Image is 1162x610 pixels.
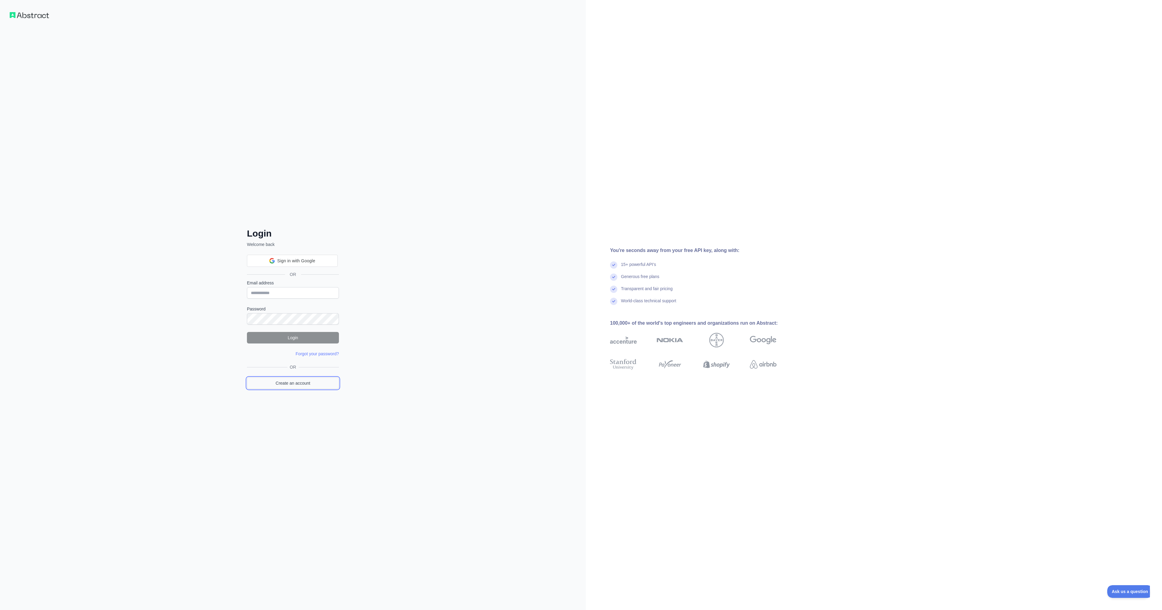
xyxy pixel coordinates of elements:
h2: Login [247,228,339,239]
img: check mark [610,286,617,293]
button: Login [247,332,339,343]
p: Welcome back [247,241,339,247]
img: check mark [610,274,617,281]
img: check mark [610,298,617,305]
span: OR [285,271,301,277]
img: check mark [610,261,617,269]
label: Email address [247,280,339,286]
span: Sign in with Google [277,258,315,264]
img: airbnb [750,358,776,371]
div: World-class technical support [621,298,676,310]
iframe: Toggle Customer Support [1107,585,1150,598]
span: OR [287,364,299,370]
img: accenture [610,333,637,347]
img: nokia [657,333,683,347]
div: 15+ powerful API's [621,261,656,274]
div: Generous free plans [621,274,659,286]
a: Forgot your password? [296,351,339,356]
img: bayer [709,333,724,347]
img: stanford university [610,358,637,371]
label: Password [247,306,339,312]
div: 100,000+ of the world's top engineers and organizations run on Abstract: [610,320,796,327]
img: Workflow [10,12,49,18]
div: Sign in with Google [247,255,338,267]
div: You're seconds away from your free API key, along with: [610,247,796,254]
img: google [750,333,776,347]
div: Transparent and fair pricing [621,286,673,298]
a: Create an account [247,377,339,389]
img: payoneer [657,358,683,371]
img: shopify [703,358,730,371]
